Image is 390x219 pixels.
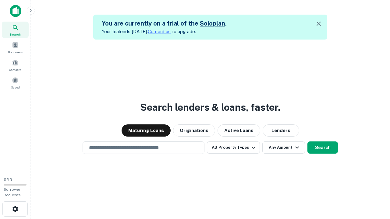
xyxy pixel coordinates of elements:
[122,124,171,137] button: Maturing Loans
[102,28,227,35] p: Your trial ends [DATE]. to upgrade.
[9,67,21,72] span: Contacts
[10,32,21,37] span: Search
[2,39,29,56] a: Borrowers
[11,85,20,90] span: Saved
[218,124,260,137] button: Active Loans
[360,170,390,200] iframe: Chat Widget
[4,178,12,182] span: 0 / 10
[173,124,215,137] button: Originations
[2,75,29,91] a: Saved
[2,57,29,73] a: Contacts
[207,141,260,154] button: All Property Types
[2,22,29,38] a: Search
[4,187,21,197] span: Borrower Requests
[263,124,299,137] button: Lenders
[262,141,305,154] button: Any Amount
[8,50,23,54] span: Borrowers
[10,5,21,17] img: capitalize-icon.png
[307,141,338,154] button: Search
[140,100,280,115] h3: Search lenders & loans, faster.
[148,29,171,34] a: Contact us
[200,20,225,27] a: Soloplan
[102,19,227,28] h5: You are currently on a trial of the .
